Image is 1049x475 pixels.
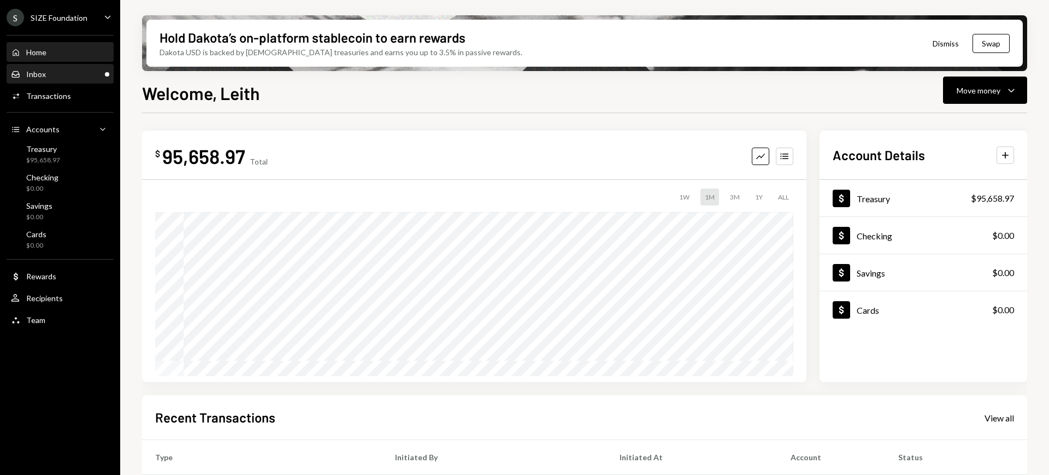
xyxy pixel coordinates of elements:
[382,440,606,475] th: Initiated By
[7,169,114,196] a: Checking$0.00
[726,189,744,206] div: 3M
[142,82,260,104] h1: Welcome, Leith
[155,148,160,159] div: $
[26,315,45,325] div: Team
[7,9,24,26] div: S
[26,201,52,210] div: Savings
[675,189,694,206] div: 1W
[973,34,1010,53] button: Swap
[7,42,114,62] a: Home
[7,64,114,84] a: Inbox
[7,119,114,139] a: Accounts
[992,303,1014,316] div: $0.00
[7,198,114,224] a: Savings$0.00
[820,291,1027,328] a: Cards$0.00
[26,213,52,222] div: $0.00
[26,144,60,154] div: Treasury
[26,241,46,250] div: $0.00
[774,189,793,206] div: ALL
[820,254,1027,291] a: Savings$0.00
[606,440,777,475] th: Initiated At
[957,85,1000,96] div: Move money
[919,31,973,56] button: Dismiss
[820,217,1027,254] a: Checking$0.00
[7,310,114,330] a: Team
[26,272,56,281] div: Rewards
[971,192,1014,205] div: $95,658.97
[31,13,87,22] div: SIZE Foundation
[833,146,925,164] h2: Account Details
[26,184,58,193] div: $0.00
[777,440,885,475] th: Account
[26,156,60,165] div: $95,658.97
[26,69,46,79] div: Inbox
[162,144,245,168] div: 95,658.97
[26,125,60,134] div: Accounts
[992,266,1014,279] div: $0.00
[857,193,890,204] div: Treasury
[857,268,885,278] div: Savings
[26,230,46,239] div: Cards
[7,226,114,253] a: Cards$0.00
[985,413,1014,424] div: View all
[155,408,275,426] h2: Recent Transactions
[7,141,114,167] a: Treasury$95,658.97
[751,189,767,206] div: 1Y
[160,46,522,58] div: Dakota USD is backed by [DEMOGRAPHIC_DATA] treasuries and earns you up to 3.5% in passive rewards.
[820,180,1027,216] a: Treasury$95,658.97
[7,86,114,105] a: Transactions
[857,305,879,315] div: Cards
[943,77,1027,104] button: Move money
[160,28,465,46] div: Hold Dakota’s on-platform stablecoin to earn rewards
[250,157,268,166] div: Total
[26,294,63,303] div: Recipients
[700,189,719,206] div: 1M
[985,412,1014,424] a: View all
[885,440,1027,475] th: Status
[142,440,382,475] th: Type
[992,229,1014,242] div: $0.00
[26,48,46,57] div: Home
[7,266,114,286] a: Rewards
[857,231,892,241] div: Checking
[26,173,58,182] div: Checking
[7,288,114,308] a: Recipients
[26,91,71,101] div: Transactions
